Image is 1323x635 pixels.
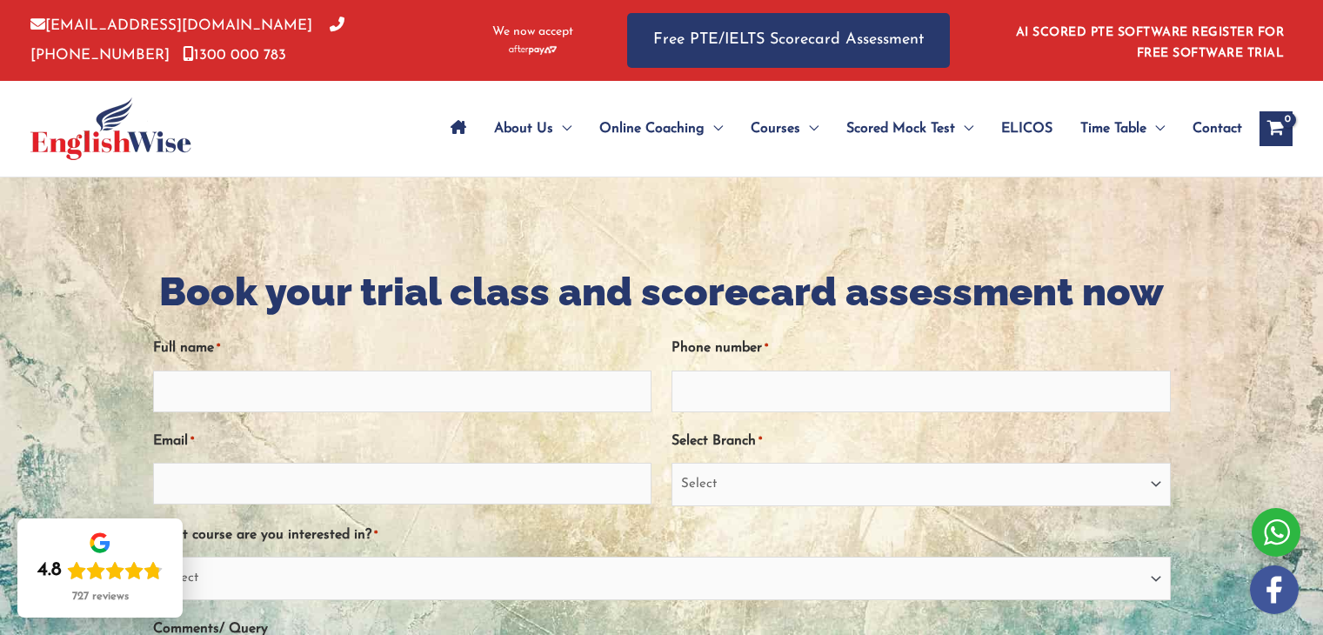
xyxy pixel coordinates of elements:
[72,590,129,604] div: 727 reviews
[153,427,194,456] label: Email
[509,45,557,55] img: Afterpay-Logo
[672,334,768,363] label: Phone number
[846,98,955,159] span: Scored Mock Test
[1250,565,1299,614] img: white-facebook.png
[153,521,378,550] label: What course are you interested in?
[37,558,62,583] div: 4.8
[1066,98,1179,159] a: Time TableMenu Toggle
[1006,12,1293,69] aside: Header Widget 1
[30,18,312,33] a: [EMAIL_ADDRESS][DOMAIN_NAME]
[153,264,1171,319] h1: Book your trial class and scorecard assessment now
[1260,111,1293,146] a: View Shopping Cart, empty
[737,98,832,159] a: CoursesMenu Toggle
[480,98,585,159] a: About UsMenu Toggle
[627,13,950,68] a: Free PTE/IELTS Scorecard Assessment
[1001,98,1052,159] span: ELICOS
[437,98,1242,159] nav: Site Navigation: Main Menu
[832,98,987,159] a: Scored Mock TestMenu Toggle
[183,48,286,63] a: 1300 000 783
[1016,26,1285,60] a: AI SCORED PTE SOFTWARE REGISTER FOR FREE SOFTWARE TRIAL
[30,18,344,62] a: [PHONE_NUMBER]
[800,98,819,159] span: Menu Toggle
[492,23,573,41] span: We now accept
[553,98,571,159] span: Menu Toggle
[599,98,705,159] span: Online Coaching
[1080,98,1146,159] span: Time Table
[494,98,553,159] span: About Us
[955,98,973,159] span: Menu Toggle
[1146,98,1165,159] span: Menu Toggle
[585,98,737,159] a: Online CoachingMenu Toggle
[751,98,800,159] span: Courses
[153,334,220,363] label: Full name
[1193,98,1242,159] span: Contact
[672,427,762,456] label: Select Branch
[705,98,723,159] span: Menu Toggle
[30,97,191,160] img: cropped-ew-logo
[1179,98,1242,159] a: Contact
[37,558,163,583] div: Rating: 4.8 out of 5
[987,98,1066,159] a: ELICOS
